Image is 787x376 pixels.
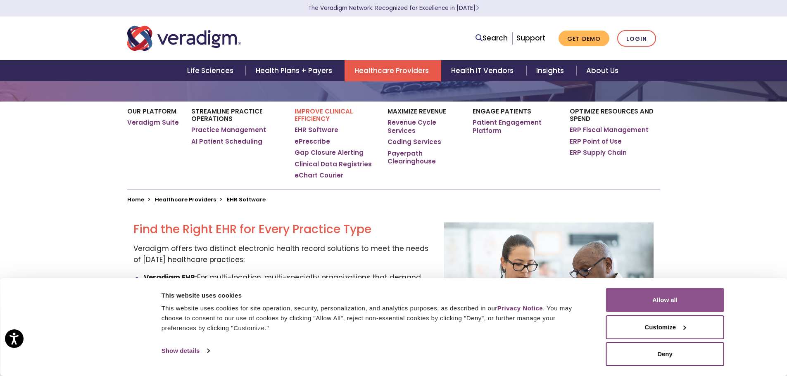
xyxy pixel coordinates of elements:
button: Allow all [606,288,724,312]
a: Get Demo [559,31,609,47]
a: Privacy Notice [497,305,543,312]
a: Show details [162,345,209,357]
a: Search [476,33,508,44]
li: For multi-location, multi-specialty organizations that demand advanced customization and sophisti... [144,272,432,294]
a: ERP Fiscal Management [570,126,649,134]
a: Healthcare Providers [155,196,216,203]
a: EHR Software [295,126,338,134]
a: Coding Services [388,138,441,146]
a: Login [617,30,656,47]
a: The Veradigm Network: Recognized for Excellence in [DATE]Learn More [308,4,479,12]
a: Support [516,33,545,43]
strong: Veradigm EHR: [144,272,197,282]
a: ERP Supply Chain [570,149,627,157]
a: Life Sciences [177,60,246,81]
span: Learn More [476,4,479,12]
button: Customize [606,315,724,339]
div: This website uses cookies for site operation, security, personalization, and analytics purposes, ... [162,303,587,333]
a: Veradigm Suite [127,118,179,127]
a: Revenue Cycle Services [388,118,460,135]
a: Health IT Vendors [441,60,526,81]
img: Veradigm logo [127,25,241,52]
a: Health Plans + Payers [246,60,345,81]
a: Patient Engagement Platform [473,118,557,135]
p: Veradigm offers two distinct electronic health record solutions to meet the needs of [DATE] healt... [133,243,432,265]
a: ePrescribe [295,137,330,146]
a: Healthcare Providers [345,60,441,81]
img: page-ehr-solutions-overview.jpg [444,222,654,364]
a: AI Patient Scheduling [191,137,262,146]
div: This website uses cookies [162,291,587,300]
a: ERP Point of Use [570,137,622,146]
button: Deny [606,342,724,366]
a: Clinical Data Registries [295,160,372,168]
a: eChart Courier [295,171,343,180]
a: Home [127,196,144,203]
a: Gap Closure Alerting [295,149,364,157]
a: Insights [526,60,576,81]
a: About Us [576,60,628,81]
a: Payerpath Clearinghouse [388,149,460,166]
a: Practice Management [191,126,266,134]
h2: Find the Right EHR for Every Practice Type [133,222,432,236]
